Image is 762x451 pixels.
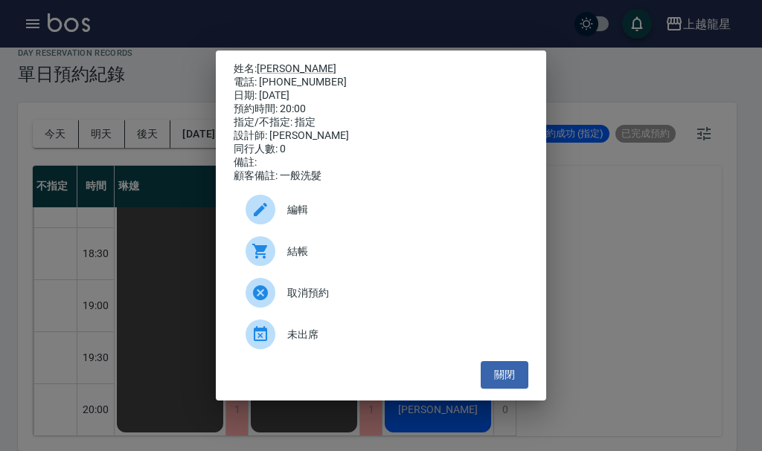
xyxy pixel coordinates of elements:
div: 日期: [DATE] [234,89,528,103]
span: 未出席 [287,327,516,343]
div: 電話: [PHONE_NUMBER] [234,76,528,89]
div: 備註: [234,156,528,169]
div: 顧客備註: 一般洗髮 [234,169,528,183]
p: 姓名: [234,62,528,76]
a: 結帳 [234,230,528,272]
div: 未出席 [234,314,528,355]
div: 取消預約 [234,272,528,314]
a: [PERSON_NAME] [257,62,336,74]
div: 預約時間: 20:00 [234,103,528,116]
div: 編輯 [234,189,528,230]
span: 編輯 [287,202,516,218]
div: 指定/不指定: 指定 [234,116,528,129]
div: 同行人數: 0 [234,143,528,156]
div: 設計師: [PERSON_NAME] [234,129,528,143]
span: 結帳 [287,244,516,259]
span: 取消預約 [287,285,516,301]
button: 關閉 [481,361,528,389]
